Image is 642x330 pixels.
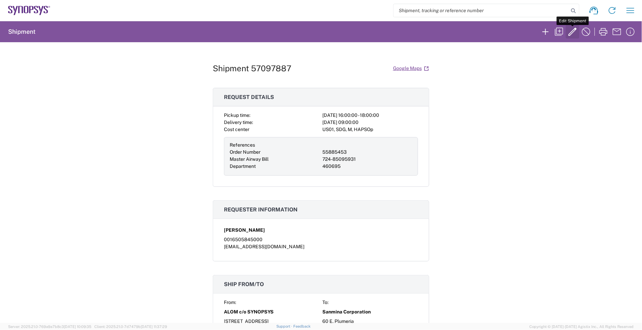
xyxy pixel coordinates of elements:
div: US01, SDG, M, HAPSOp [322,126,418,133]
span: Delivery time: [224,120,253,125]
span: Cost center [224,127,249,132]
h1: Shipment 57097887 [213,64,291,73]
div: Master Airway Bill [230,156,320,163]
span: [DATE] 11:37:29 [141,325,167,329]
span: To: [322,300,328,305]
span: Pickup time: [224,112,250,118]
div: 60 E. Plumeria [322,318,418,325]
span: ALOM c/o SYNOPSYS [224,308,274,315]
span: From: [224,300,236,305]
span: Copyright © [DATE]-[DATE] Agistix Inc., All Rights Reserved [530,324,634,330]
span: Ship from/to [224,281,264,287]
div: Department [230,163,320,170]
input: Shipment, tracking or reference number [394,4,569,17]
span: [DATE] 10:09:35 [64,325,91,329]
div: [DATE] 09:00:00 [322,119,418,126]
div: 460695 [322,163,412,170]
span: Request details [224,94,274,100]
a: Google Maps [393,62,429,74]
div: 0016505845000 [224,236,418,243]
div: Order Number [230,149,320,156]
span: References [230,142,255,148]
span: Server: 2025.21.0-769a9a7b8c3 [8,325,91,329]
span: Sanmina Corporation [322,308,371,315]
div: [DATE] 16:00:00 - 18:00:00 [322,112,418,119]
div: [EMAIL_ADDRESS][DOMAIN_NAME] [224,243,418,250]
div: 55885453 [322,149,412,156]
span: Requester information [224,206,298,213]
a: Support [277,324,294,328]
div: [STREET_ADDRESS] [224,318,320,325]
div: 724-85095931 [322,156,412,163]
span: Client: 2025.21.0-7d7479b [94,325,167,329]
h2: Shipment [8,28,36,36]
a: Feedback [293,324,311,328]
span: [PERSON_NAME] [224,227,265,234]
